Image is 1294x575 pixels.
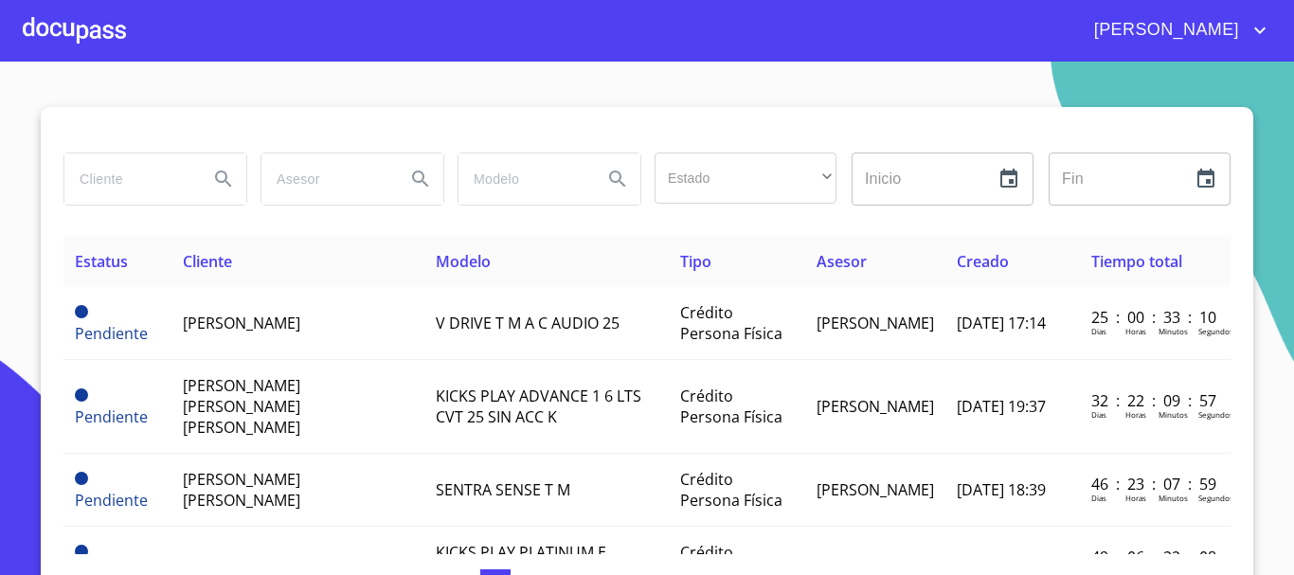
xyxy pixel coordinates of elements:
[1198,493,1233,503] p: Segundos
[957,251,1009,272] span: Creado
[680,251,711,272] span: Tipo
[75,323,148,344] span: Pendiente
[817,313,934,333] span: [PERSON_NAME]
[595,156,640,202] button: Search
[680,469,782,511] span: Crédito Persona Física
[436,251,491,272] span: Modelo
[436,479,570,500] span: SENTRA SENSE T M
[1125,493,1146,503] p: Horas
[817,552,934,573] span: [PERSON_NAME]
[1091,493,1106,503] p: Dias
[817,479,934,500] span: [PERSON_NAME]
[201,156,246,202] button: Search
[75,406,148,427] span: Pendiente
[1125,326,1146,336] p: Horas
[75,490,148,511] span: Pendiente
[261,153,390,205] input: search
[75,472,88,485] span: Pendiente
[1091,251,1182,272] span: Tiempo total
[183,552,300,573] span: [PERSON_NAME]
[655,153,836,204] div: ​
[1091,390,1219,411] p: 32 : 22 : 09 : 57
[957,479,1046,500] span: [DATE] 18:39
[1091,307,1219,328] p: 25 : 00 : 33 : 10
[1080,15,1249,45] span: [PERSON_NAME]
[75,388,88,402] span: Pendiente
[75,545,88,558] span: Pendiente
[1091,547,1219,567] p: 49 : 06 : 22 : 08
[183,313,300,333] span: [PERSON_NAME]
[398,156,443,202] button: Search
[1080,15,1271,45] button: account of current user
[957,552,1046,573] span: [DATE] 11:25
[183,375,300,438] span: [PERSON_NAME] [PERSON_NAME] [PERSON_NAME]
[680,386,782,427] span: Crédito Persona Física
[75,251,128,272] span: Estatus
[64,153,193,205] input: search
[957,396,1046,417] span: [DATE] 19:37
[817,251,867,272] span: Asesor
[1198,409,1233,420] p: Segundos
[1159,326,1188,336] p: Minutos
[1091,474,1219,494] p: 46 : 23 : 07 : 59
[817,396,934,417] span: [PERSON_NAME]
[75,305,88,318] span: Pendiente
[957,313,1046,333] span: [DATE] 17:14
[1125,409,1146,420] p: Horas
[436,386,641,427] span: KICKS PLAY ADVANCE 1 6 LTS CVT 25 SIN ACC K
[436,313,620,333] span: V DRIVE T M A C AUDIO 25
[183,251,232,272] span: Cliente
[1091,409,1106,420] p: Dias
[1091,326,1106,336] p: Dias
[1159,493,1188,503] p: Minutos
[458,153,587,205] input: search
[680,302,782,344] span: Crédito Persona Física
[1159,409,1188,420] p: Minutos
[1198,326,1233,336] p: Segundos
[183,469,300,511] span: [PERSON_NAME] [PERSON_NAME]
